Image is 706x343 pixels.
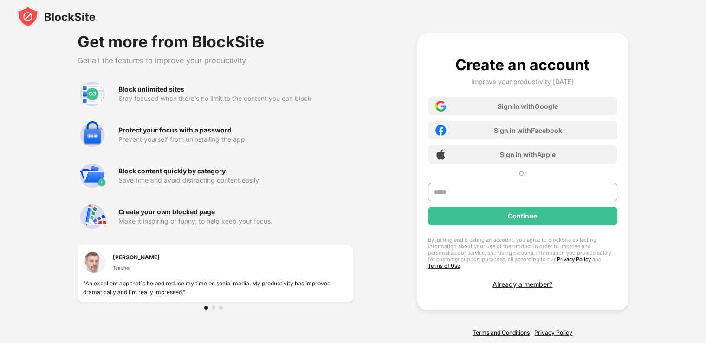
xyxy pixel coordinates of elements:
div: Or [519,169,526,177]
img: google-icon.png [435,101,446,112]
a: Terms of Use [428,263,460,269]
img: premium-category.svg [78,161,107,191]
div: Improve your productivity [DATE] [471,78,574,86]
div: Save time and avoid distracting content easily [118,177,353,184]
img: premium-customize-block-page.svg [78,202,107,231]
img: testimonial-1.jpg [83,251,105,273]
div: Block content quickly by category [118,167,226,175]
img: premium-password-protection.svg [78,120,107,150]
div: Protect your focus with a password [118,126,232,134]
div: Make it inspiring or funny, to help keep your focus. [118,218,353,225]
div: "An excellent app that`s helped reduce my time on social media. My productivity has improved dram... [83,279,347,297]
img: facebook-icon.png [435,125,446,136]
div: Already a member? [492,280,552,288]
div: Prevent yourself from uninstalling the app [118,136,353,143]
div: [PERSON_NAME] [113,253,160,262]
a: Terms and Conditions [473,329,530,336]
div: Stay focused when there’s no limit to the content you can block [118,95,353,102]
img: apple-icon.png [435,149,446,160]
div: By joining and creating an account, you agree to BlockSite collecting information about your use ... [428,237,617,269]
div: Sign in with Facebook [494,126,562,134]
div: Create your own blocked page [118,208,215,216]
a: Privacy Policy [557,256,591,263]
div: Block unlimited sites [118,86,184,93]
img: premium-unlimited-blocklist.svg [78,79,107,109]
div: Sign in with Apple [500,151,556,158]
a: Privacy Policy [534,329,572,336]
div: Create an account [455,56,589,74]
div: Get more from BlockSite [78,33,353,50]
div: Get all the features to improve your productivity [78,56,353,65]
div: Teacher [113,264,160,271]
img: blocksite-icon-black.svg [17,6,96,28]
div: Continue [508,212,537,220]
div: Sign in with Google [498,102,558,110]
